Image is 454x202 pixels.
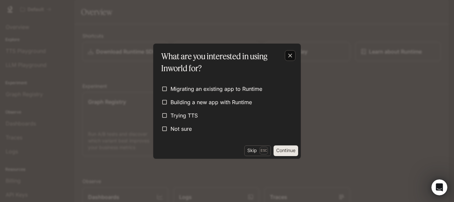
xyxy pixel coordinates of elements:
iframe: Intercom live chat [431,179,447,195]
span: Building a new app with Runtime [170,98,252,106]
p: What are you interested in using Inworld for? [161,50,290,74]
button: SkipEsc [244,145,271,156]
span: Migrating an existing app to Runtime [170,85,262,93]
button: Continue [274,145,298,156]
p: Esc [260,147,268,154]
span: Trying TTS [170,111,198,119]
span: Not sure [170,125,192,133]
